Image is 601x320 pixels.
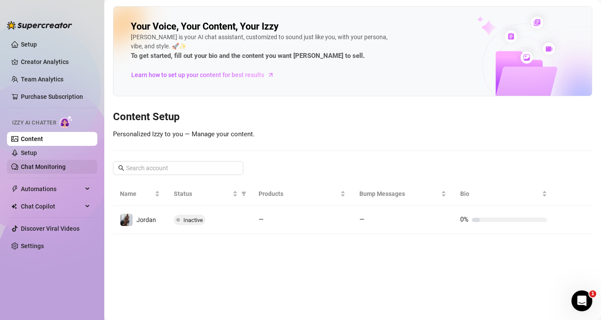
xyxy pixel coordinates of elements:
[60,115,73,128] img: AI Chatter
[589,290,596,297] span: 1
[113,130,255,138] span: Personalized Izzy to you — Manage your content.
[21,135,43,142] a: Content
[571,290,592,311] iframe: Intercom live chat
[359,216,365,223] span: —
[460,189,540,199] span: Bio
[126,163,231,173] input: Search account
[113,182,167,206] th: Name
[21,163,66,170] a: Chat Monitoring
[21,243,44,249] a: Settings
[174,189,231,199] span: Status
[131,52,365,60] strong: To get started, fill out your bio and the content you want [PERSON_NAME] to sell.
[120,189,153,199] span: Name
[457,7,592,96] img: ai-chatter-content-library-cLFOSyPT.png
[131,70,264,80] span: Learn how to set up your content for best results
[120,214,133,226] img: Jordan
[252,182,352,206] th: Products
[21,225,80,232] a: Discover Viral Videos
[241,191,246,196] span: filter
[460,216,468,223] span: 0%
[12,119,56,127] span: Izzy AI Chatter
[21,149,37,156] a: Setup
[7,21,72,30] img: logo-BBDzfeDw.svg
[259,189,339,199] span: Products
[11,185,18,192] span: thunderbolt
[259,216,264,223] span: —
[136,216,156,223] span: Jordan
[11,203,17,209] img: Chat Copilot
[167,182,252,206] th: Status
[118,165,124,171] span: search
[239,187,248,200] span: filter
[266,71,275,79] span: arrow-right
[183,217,203,223] span: Inactive
[21,182,83,196] span: Automations
[21,90,90,104] a: Purchase Subscription
[131,20,279,33] h2: Your Voice, Your Content, Your Izzy
[21,76,63,83] a: Team Analytics
[21,41,37,48] a: Setup
[131,68,281,82] a: Learn how to set up your content for best results
[359,189,439,199] span: Bump Messages
[453,182,554,206] th: Bio
[131,33,392,61] div: [PERSON_NAME] is your AI chat assistant, customized to sound just like you, with your persona, vi...
[113,110,592,124] h3: Content Setup
[21,199,83,213] span: Chat Copilot
[21,55,90,69] a: Creator Analytics
[352,182,453,206] th: Bump Messages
